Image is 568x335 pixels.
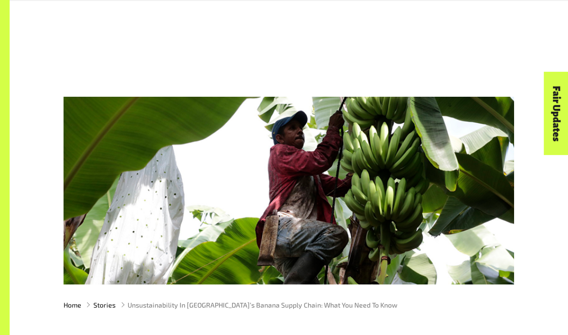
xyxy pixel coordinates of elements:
[128,300,398,310] span: Unsustainability In [GEOGRAPHIC_DATA]’s Banana Supply Chain: What You Need To Know
[93,300,116,310] a: Stories
[64,300,81,310] a: Home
